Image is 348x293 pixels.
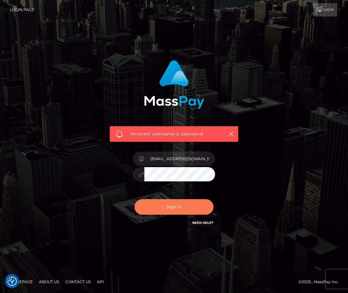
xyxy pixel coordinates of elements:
[144,60,204,109] img: MassPay Login
[36,277,62,287] a: About Us
[10,3,34,16] a: Login Page
[63,277,93,287] a: Contact Us
[95,277,107,287] a: API
[7,277,17,286] img: Revisit consent button
[313,3,337,16] a: Login
[130,131,221,137] span: Incorrect username or password.
[192,221,213,225] a: Need Help?
[144,152,215,166] input: Username...
[299,278,343,285] div: © 2025 , MassPay Inc.
[135,199,214,215] button: Sign in
[7,277,17,286] button: Consent Preferences
[7,277,35,287] a: Homepage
